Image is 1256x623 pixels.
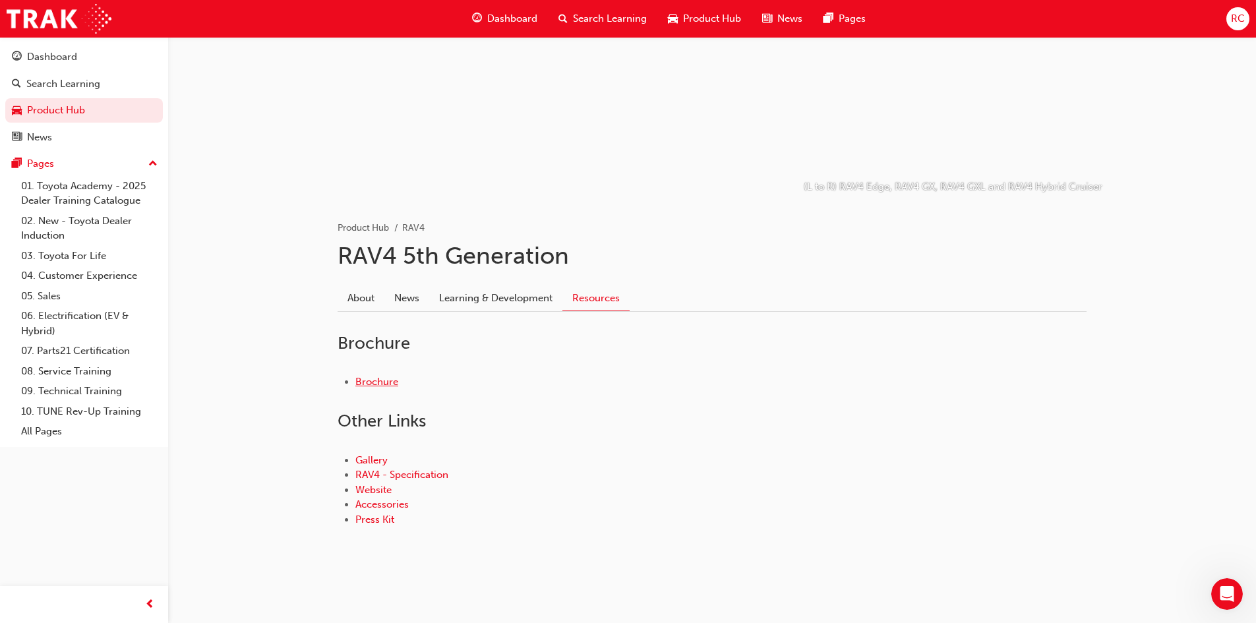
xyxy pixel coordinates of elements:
[16,246,163,266] a: 03. Toyota For Life
[548,5,657,32] a: search-iconSearch Learning
[338,333,1087,354] h2: Brochure
[338,222,389,233] a: Product Hub
[573,11,647,26] span: Search Learning
[839,11,866,26] span: Pages
[12,105,22,117] span: car-icon
[355,514,394,525] a: Press Kit
[752,5,813,32] a: news-iconNews
[657,5,752,32] a: car-iconProduct Hub
[27,156,54,171] div: Pages
[355,498,409,510] a: Accessories
[338,241,1087,270] h1: RAV4 5th Generation
[12,78,21,90] span: search-icon
[16,266,163,286] a: 04. Customer Experience
[1211,578,1243,610] iframe: Intercom live chat
[12,132,22,144] span: news-icon
[813,5,876,32] a: pages-iconPages
[338,411,1087,432] h2: Other Links
[355,376,398,388] a: Brochure
[12,158,22,170] span: pages-icon
[5,125,163,150] a: News
[5,45,163,69] a: Dashboard
[16,286,163,307] a: 05. Sales
[777,11,802,26] span: News
[5,42,163,152] button: DashboardSearch LearningProduct HubNews
[16,211,163,246] a: 02. New - Toyota Dealer Induction
[558,11,568,27] span: search-icon
[5,152,163,176] button: Pages
[355,484,392,496] a: Website
[762,11,772,27] span: news-icon
[5,98,163,123] a: Product Hub
[16,401,163,422] a: 10. TUNE Rev-Up Training
[16,381,163,401] a: 09. Technical Training
[148,156,158,173] span: up-icon
[355,469,448,481] a: RAV4 - Specification
[7,4,111,34] img: Trak
[12,51,22,63] span: guage-icon
[355,454,388,466] a: Gallery
[402,221,425,236] li: RAV4
[804,179,1102,194] p: (L to R) RAV4 Edge, RAV4 GX, RAV4 GXL and RAV4 Hybrid Cruiser
[16,361,163,382] a: 08. Service Training
[562,285,630,311] a: Resources
[462,5,548,32] a: guage-iconDashboard
[487,11,537,26] span: Dashboard
[384,285,429,311] a: News
[472,11,482,27] span: guage-icon
[429,285,562,311] a: Learning & Development
[338,285,384,311] a: About
[16,176,163,211] a: 01. Toyota Academy - 2025 Dealer Training Catalogue
[27,49,77,65] div: Dashboard
[668,11,678,27] span: car-icon
[683,11,741,26] span: Product Hub
[26,76,100,92] div: Search Learning
[1231,11,1245,26] span: RC
[145,597,155,613] span: prev-icon
[5,72,163,96] a: Search Learning
[823,11,833,27] span: pages-icon
[16,306,163,341] a: 06. Electrification (EV & Hybrid)
[1226,7,1249,30] button: RC
[27,130,52,145] div: News
[16,421,163,442] a: All Pages
[16,341,163,361] a: 07. Parts21 Certification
